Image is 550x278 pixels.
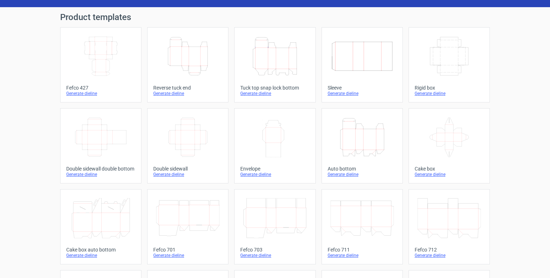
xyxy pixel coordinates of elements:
[415,172,484,177] div: Generate dieline
[153,247,222,253] div: Fefco 701
[147,189,228,264] a: Fefco 701Generate dieline
[328,253,397,258] div: Generate dieline
[66,253,135,258] div: Generate dieline
[328,85,397,91] div: Sleeve
[240,247,309,253] div: Fefco 703
[234,189,315,264] a: Fefco 703Generate dieline
[415,91,484,96] div: Generate dieline
[153,172,222,177] div: Generate dieline
[322,27,403,102] a: SleeveGenerate dieline
[234,27,315,102] a: Tuck top snap lock bottomGenerate dieline
[147,108,228,183] a: Double sidewallGenerate dieline
[409,189,490,264] a: Fefco 712Generate dieline
[240,253,309,258] div: Generate dieline
[322,189,403,264] a: Fefco 711Generate dieline
[153,85,222,91] div: Reverse tuck end
[409,108,490,183] a: Cake boxGenerate dieline
[153,253,222,258] div: Generate dieline
[240,91,309,96] div: Generate dieline
[328,172,397,177] div: Generate dieline
[240,172,309,177] div: Generate dieline
[409,27,490,102] a: Rigid boxGenerate dieline
[415,253,484,258] div: Generate dieline
[415,247,484,253] div: Fefco 712
[234,108,315,183] a: EnvelopeGenerate dieline
[415,85,484,91] div: Rigid box
[153,91,222,96] div: Generate dieline
[66,247,135,253] div: Cake box auto bottom
[60,108,141,183] a: Double sidewall double bottomGenerate dieline
[328,247,397,253] div: Fefco 711
[240,85,309,91] div: Tuck top snap lock bottom
[328,166,397,172] div: Auto bottom
[153,166,222,172] div: Double sidewall
[415,166,484,172] div: Cake box
[66,172,135,177] div: Generate dieline
[328,91,397,96] div: Generate dieline
[60,13,490,21] h1: Product templates
[322,108,403,183] a: Auto bottomGenerate dieline
[66,91,135,96] div: Generate dieline
[60,27,141,102] a: Fefco 427Generate dieline
[60,189,141,264] a: Cake box auto bottomGenerate dieline
[66,85,135,91] div: Fefco 427
[66,166,135,172] div: Double sidewall double bottom
[240,166,309,172] div: Envelope
[147,27,228,102] a: Reverse tuck endGenerate dieline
